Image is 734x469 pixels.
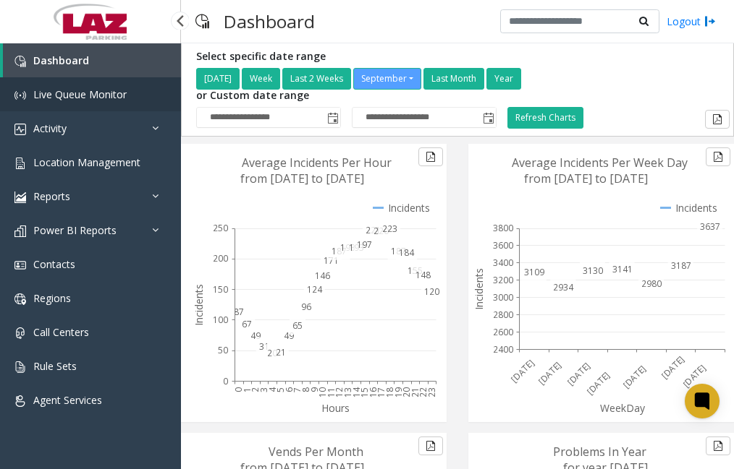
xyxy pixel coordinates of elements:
button: September [353,68,421,90]
img: pageIcon [195,4,209,39]
text: 49 [284,329,294,341]
text: [DATE] [584,369,612,397]
text: 187 [332,245,347,257]
button: Export to pdf [705,110,730,129]
text: 146 [315,270,330,282]
button: Year [486,68,521,90]
button: Last 2 Weeks [282,68,351,90]
text: 171 [324,254,339,267]
text: 148 [415,269,431,281]
text: 15 [358,387,371,397]
text: 193 [349,241,364,254]
text: 10 [316,387,329,397]
img: 'icon' [14,90,26,101]
img: 'icon' [14,56,26,67]
text: 3600 [493,239,513,251]
text: 250 [213,222,228,234]
text: 14 [350,387,363,397]
span: Live Queue Monitor [33,87,127,101]
text: 16 [367,387,379,397]
text: Incidents [472,268,486,310]
text: 8 [300,387,312,392]
span: Reports [33,189,70,203]
text: 22 [417,387,429,397]
text: [DATE] [659,353,687,382]
span: Activity [33,121,67,135]
text: 96 [301,301,311,313]
text: 21 [276,346,286,358]
text: Average Incidents Per Week Day [512,155,688,171]
text: 193 [340,241,355,254]
text: 2980 [641,277,662,289]
text: [DATE] [620,363,649,391]
text: 6 [283,387,295,392]
text: 0 [223,374,228,387]
span: Agent Services [33,393,102,407]
img: 'icon' [14,327,26,339]
text: 197 [357,238,372,251]
img: 'icon' [14,361,26,373]
text: 3000 [493,291,513,304]
h3: Dashboard [216,4,322,39]
text: 187 [391,245,406,257]
text: 18 [384,387,396,397]
span: Rule Sets [33,359,77,373]
span: Toggle popup [324,108,340,128]
button: Export to pdf [418,436,443,455]
span: Toggle popup [480,108,496,128]
text: 2600 [493,325,513,337]
text: 1 [241,387,253,392]
img: 'icon' [14,293,26,305]
text: 31 [259,340,269,353]
img: 'icon' [14,124,26,135]
button: Export to pdf [418,147,443,166]
span: Location Management [33,155,140,169]
text: [DATE] [565,359,593,387]
text: [DATE] [536,359,564,387]
text: 150 [213,283,228,295]
text: 12 [333,387,345,397]
text: 11 [325,387,337,397]
text: 200 [213,252,228,264]
img: logout [704,14,716,29]
text: 221 [366,224,381,236]
text: Hours [321,401,350,415]
text: 87 [234,306,244,318]
h5: or Custom date range [196,90,497,102]
text: Vends Per Month [269,444,363,460]
text: 19 [392,387,405,397]
text: 2400 [493,343,513,355]
text: 124 [307,283,323,296]
a: Dashboard [3,43,181,77]
text: 13 [342,387,354,397]
button: [DATE] [196,68,240,90]
text: Average Incidents Per Hour [242,155,392,171]
button: Export to pdf [706,147,730,166]
text: 155 [408,264,423,277]
text: 0 [232,387,245,392]
button: Week [242,68,280,90]
text: 49 [250,329,261,341]
img: 'icon' [14,225,26,237]
text: from [DATE] to [DATE] [240,171,364,186]
span: Power BI Reports [33,223,117,237]
text: 3 [258,387,270,392]
text: 9 [308,387,321,392]
text: 184 [399,246,415,259]
text: 120 [424,285,439,298]
text: 100 [213,314,228,326]
text: 23 [426,387,438,397]
text: 17 [375,387,387,397]
img: 'icon' [14,158,26,169]
text: 3200 [493,274,513,286]
text: 3187 [671,259,691,272]
text: WeekDay [600,401,646,415]
button: Last Month [423,68,484,90]
text: 3800 [493,222,513,234]
text: 21 [409,387,421,397]
text: 20 [267,347,277,359]
text: 223 [382,223,397,235]
span: Call Centers [33,325,89,339]
text: 3130 [583,264,603,276]
text: 65 [292,319,303,332]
